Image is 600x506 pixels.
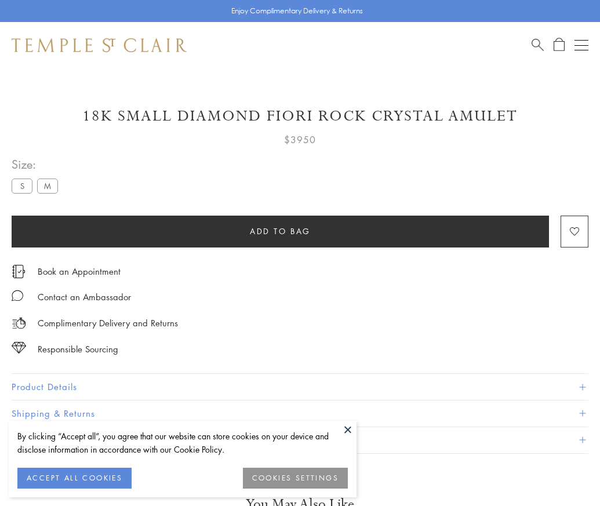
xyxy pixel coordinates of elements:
[12,179,32,193] label: S
[12,216,549,247] button: Add to bag
[12,342,26,354] img: icon_sourcing.svg
[243,468,348,489] button: COOKIES SETTINGS
[12,374,588,400] button: Product Details
[38,290,131,304] div: Contact an Ambassador
[12,265,26,278] img: icon_appointment.svg
[12,38,187,52] img: Temple St. Clair
[554,38,565,52] a: Open Shopping Bag
[250,225,311,238] span: Add to bag
[12,290,23,301] img: MessageIcon-01_2.svg
[17,429,348,456] div: By clicking “Accept all”, you agree that our website can store cookies on your device and disclos...
[38,316,178,330] p: Complimentary Delivery and Returns
[532,38,544,52] a: Search
[37,179,58,193] label: M
[574,38,588,52] button: Open navigation
[284,132,316,147] span: $3950
[12,155,63,174] span: Size:
[12,316,26,330] img: icon_delivery.svg
[231,5,363,17] p: Enjoy Complimentary Delivery & Returns
[17,468,132,489] button: ACCEPT ALL COOKIES
[38,265,121,278] a: Book an Appointment
[12,401,588,427] button: Shipping & Returns
[38,342,118,356] div: Responsible Sourcing
[12,106,588,126] h1: 18K Small Diamond Fiori Rock Crystal Amulet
